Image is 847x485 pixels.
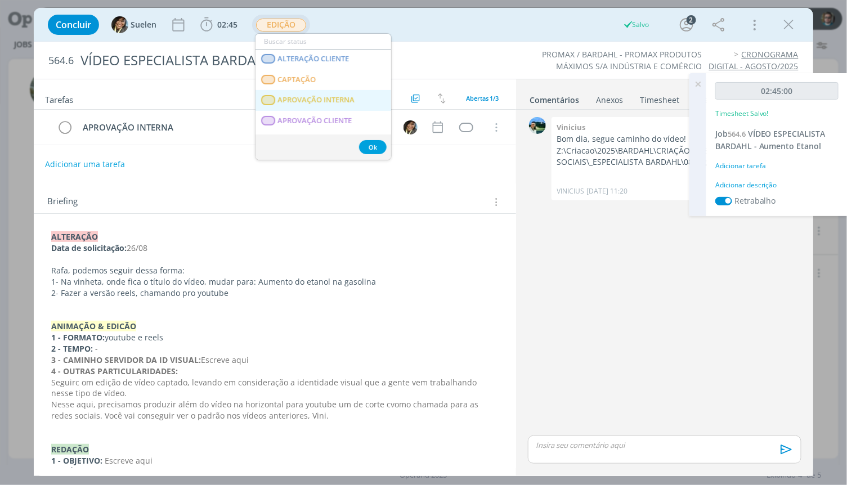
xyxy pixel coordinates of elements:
div: Adicionar descrição [715,180,839,190]
button: Concluir [48,15,99,35]
span: Tarefas [45,92,73,105]
div: VÍDEO ESPECIALISTA BARDAHL - Aumento Etanol [76,47,481,74]
span: Escreve aqui [105,455,153,466]
a: PROMAX / BARDAHL - PROMAX PRODUTOS MÁXIMOS S/A INDÚSTRIA E COMÉRCIO [542,49,702,71]
button: SSuelen [111,16,156,33]
span: 26/08 [127,242,147,253]
strong: REDAÇÃO [51,444,89,455]
span: APROVAÇÃO CLIENTE [278,116,352,125]
p: 1- Na vinheta, onde fica o título do vídeo, mudar para: Aumento do etanol na gasolina [51,276,499,288]
strong: 3 - CAMINHO SERVIDOR DA ID VISUAL: [51,354,201,365]
strong: ALTERAÇÃO [51,231,98,242]
img: V [529,117,546,134]
a: Timesheet [640,89,680,106]
span: Escreve aqui [201,354,249,365]
span: 02:45 [217,19,237,30]
a: CRONOGRAMA DIGITAL - AGOSTO/2025 [709,49,799,71]
a: Job564.6VÍDEO ESPECIALISTA BARDAHL - Aumento Etanol [715,128,826,151]
span: 564.6 [48,55,74,67]
strong: Data de solicitação: [51,242,127,253]
button: Adicionar uma tarefa [44,154,126,174]
span: EDIÇÃO [256,19,306,32]
p: youtube e reels [51,332,499,343]
span: Concluir [56,20,91,29]
span: [DATE] 11:20 [587,186,628,196]
span: Nesse aqui, precisamos produzir além do vídeo na horizontal para youtube um de corte cvomo chamad... [51,399,481,421]
div: 2 [687,15,696,25]
img: S [404,120,418,134]
span: Suelen [131,21,156,29]
button: EDIÇÃO [256,18,307,32]
p: Z:\Criacao\2025\BARDAHL\CRIAÇÃO OPERAND\109.1 REDES SOCIAIS\_ESPECIALISTA BARDAHL\08. Agosto\baixa [557,145,795,168]
strong: 1 - OBJETIVO: [51,455,102,466]
div: Salvo [623,20,649,30]
a: Comentários [530,89,580,106]
span: 564.6 [728,129,746,139]
span: VÍDEO ESPECIALISTA BARDAHL - Aumento Etanol [715,128,826,151]
b: Vinicius [557,122,586,132]
span: Briefing [47,195,78,209]
span: APROVAÇÃO INTERNA [278,96,355,105]
strong: 2 - TEMPO: [51,343,93,354]
img: arrow-down-up.svg [438,93,446,104]
label: Retrabalho [734,195,776,206]
strong: 1 - FORMATO: [51,332,105,343]
div: Adicionar tarefa [715,161,839,171]
span: Abertas 1/3 [466,94,499,102]
p: Timesheet Salvo! [715,109,769,119]
button: Ok [359,140,387,154]
strong: 2 - PÚBLICO-ALVO: [51,466,124,477]
button: S [402,119,419,136]
img: S [111,16,128,33]
span: ALTERAÇÃO CLIENTE [278,55,349,64]
div: Anexos [597,95,624,106]
strong: ANIMAÇÃO & EDICÃO [51,321,136,331]
span: - [95,343,98,354]
span: Seguirc om edição de vídeo captado, levando em consideração a identidade visual que a gente vem t... [51,377,479,399]
div: dialog [34,8,813,476]
p: 2- Fazer a versão reels, chamando pro youtube [51,288,499,299]
p: Bom dia, segue caminho do vídeo! [557,133,795,145]
p: VINICIUS [557,186,585,196]
button: 2 [678,16,696,34]
ul: EDIÇÃO [255,33,392,160]
input: Buscar status [256,34,391,50]
div: APROVAÇÃO INTERNA [78,120,393,134]
button: 02:45 [198,16,240,34]
span: Escreve aqui [127,466,174,477]
strong: 4 - OUTRAS PARTICULARIDADES: [51,366,178,376]
p: Rafa, podemos seguir dessa forma: [51,265,499,276]
span: CAPTAÇÃO [278,75,316,84]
